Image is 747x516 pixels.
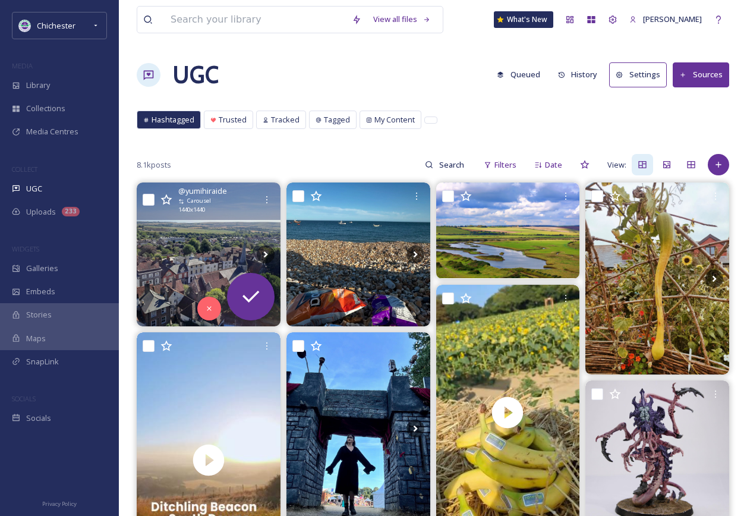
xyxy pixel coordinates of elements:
[494,159,516,171] span: Filters
[165,7,346,33] input: Search your library
[219,114,247,125] span: Trusted
[673,62,729,87] button: Sources
[172,57,219,93] a: UGC
[436,183,580,278] img: Nature’s artistry on full display in this stunning countryside landscape. #brightonandhove #south...
[42,500,77,508] span: Privacy Policy
[26,183,42,194] span: UGC
[26,309,52,320] span: Stories
[491,63,552,86] a: Queued
[37,20,75,31] span: Chichester
[19,20,31,32] img: Logo_of_Chichester_District_Council.png
[324,114,350,125] span: Tagged
[491,63,546,86] button: Queued
[552,63,610,86] a: History
[26,286,55,297] span: Embeds
[367,8,437,31] a: View all files
[137,159,171,171] span: 8.1k posts
[374,114,415,125] span: My Content
[26,103,65,114] span: Collections
[271,114,300,125] span: Tracked
[42,496,77,510] a: Privacy Policy
[12,61,33,70] span: MEDIA
[26,80,50,91] span: Library
[137,183,280,326] img: Lewes, East Sussex #southdowns #southovergrangegardens #lewescastle #eastsussex #サウスダウンズ #イギリス#イギ...
[609,62,673,87] a: Settings
[26,413,51,424] span: Socials
[643,14,702,24] span: [PERSON_NAME]
[609,62,667,87] button: Settings
[607,159,626,171] span: View:
[433,153,472,177] input: Search
[26,333,46,344] span: Maps
[178,206,205,214] span: 1440 x 1440
[623,8,708,31] a: [PERSON_NAME]
[62,207,80,216] div: 233
[286,183,430,326] img: Finally back in london after 10 days :0 #selsey #selseybeach #portsmouth #holiday #waterfrontliving
[545,159,562,171] span: Date
[152,114,194,125] span: Hashtagged
[26,263,58,274] span: Galleries
[12,394,36,403] span: SOCIALS
[26,206,56,218] span: Uploads
[178,185,227,197] span: @ yumihiraide
[494,11,553,28] a: What's New
[26,126,78,137] span: Media Centres
[26,356,59,367] span: SnapLink
[12,244,39,253] span: WIDGETS
[12,165,37,174] span: COLLECT
[552,63,604,86] button: History
[187,197,211,205] span: Carousel
[585,183,729,374] img: The hidden garden 🏡 #wicker#selsey#hiddengarden#battersea#clouds#thames#thethames#powerstation#da...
